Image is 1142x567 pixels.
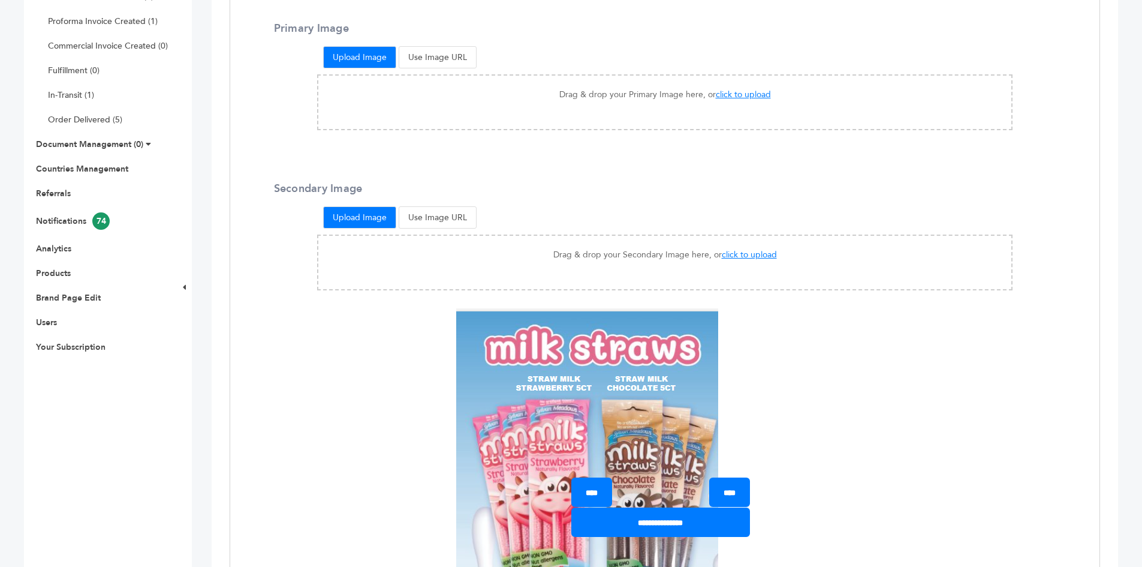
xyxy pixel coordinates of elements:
p: Drag & drop your Secondary Image here, or [330,248,999,262]
p: Drag & drop your Primary Image here, or [330,88,999,102]
a: Analytics [36,243,71,254]
button: Use Image URL [399,206,477,229]
button: Upload Image [323,46,396,68]
a: Brand Page Edit [36,292,101,304]
a: Commercial Invoice Created (0) [48,40,168,52]
a: Document Management (0) [36,139,143,150]
a: Countries Management [36,163,128,175]
a: Notifications74 [36,215,110,227]
a: Your Subscription [36,341,106,353]
a: Order Delivered (5) [48,114,122,125]
a: Proforma Invoice Created (1) [48,16,158,27]
span: click to upload [722,249,777,260]
label: Secondary Image [230,181,362,196]
a: Referrals [36,188,71,199]
span: click to upload [716,89,771,100]
label: Primary Image [230,21,358,36]
a: Users [36,317,57,328]
span: 74 [92,212,110,230]
a: Fulfillment (0) [48,65,100,76]
a: In-Transit (1) [48,89,94,101]
button: Upload Image [323,206,396,229]
a: Products [36,268,71,279]
button: Use Image URL [399,46,477,68]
